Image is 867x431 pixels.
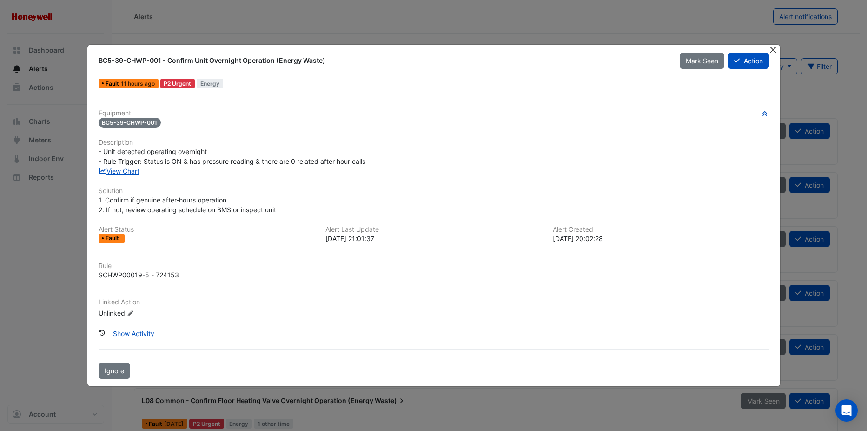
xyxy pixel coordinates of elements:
[99,308,210,317] div: Unlinked
[106,81,121,87] span: Fault
[99,118,161,128] span: BC5-39-CHWP-001
[197,79,223,88] span: Energy
[835,399,858,422] div: Open Intercom Messenger
[99,139,769,147] h6: Description
[99,148,365,165] span: - Unit detected operating overnight - Rule Trigger: Status is ON & has pressure reading & there a...
[99,196,276,214] span: 1. Confirm if genuine after-hours operation 2. If not, review operating schedule on BMS or inspec...
[107,325,160,342] button: Show Activity
[325,234,542,243] div: [DATE] 21:01:37
[728,53,768,69] button: Action
[99,109,769,117] h6: Equipment
[121,80,155,87] span: Tue 26-Aug-2025 21:01 AEST
[99,226,315,234] h6: Alert Status
[99,187,769,195] h6: Solution
[99,363,130,379] button: Ignore
[553,226,769,234] h6: Alert Created
[325,226,542,234] h6: Alert Last Update
[99,56,669,65] div: BC5-39-CHWP-001 - Confirm Unit Overnight Operation (Energy Waste)
[99,262,769,270] h6: Rule
[99,270,179,280] div: SCHWP00019-5 - 724153
[686,57,718,65] span: Mark Seen
[160,79,195,88] div: P2 Urgent
[680,53,724,69] button: Mark Seen
[105,367,124,375] span: Ignore
[553,234,769,243] div: [DATE] 20:02:28
[99,298,769,306] h6: Linked Action
[768,45,778,54] button: Close
[106,236,121,241] span: Fault
[99,167,140,175] a: View Chart
[127,310,134,317] fa-icon: Edit Linked Action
